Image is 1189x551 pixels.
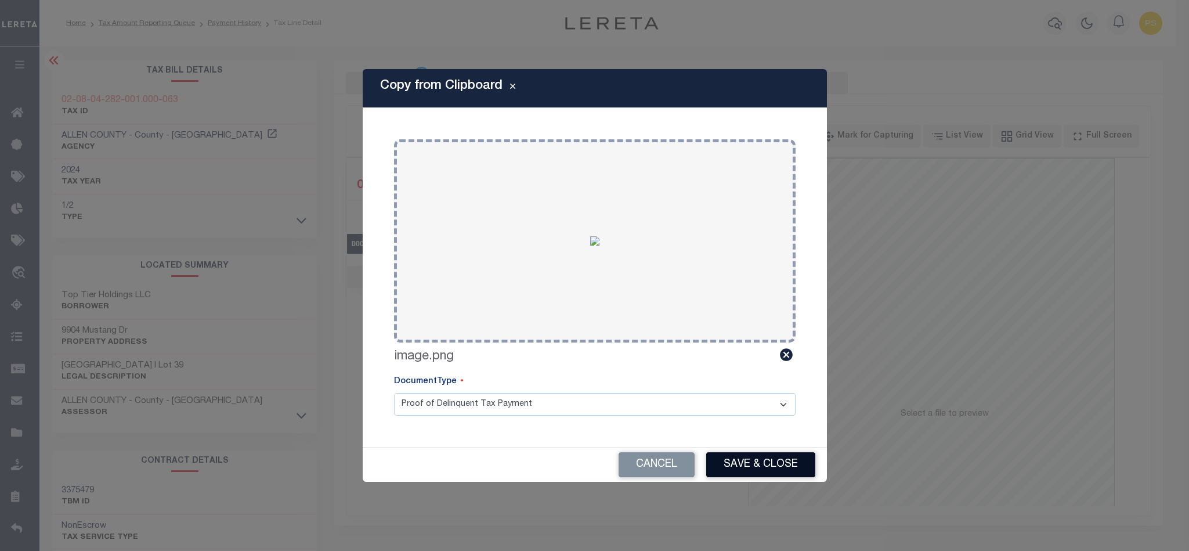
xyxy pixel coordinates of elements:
[590,236,599,246] img: dbcc8290-2aa3-47a0-8da6-170911962315
[706,452,815,477] button: Save & Close
[394,347,454,366] label: image.png
[394,376,464,388] label: DocumentType
[503,81,523,95] button: Close
[380,78,503,93] h5: Copy from Clipboard
[619,452,695,477] button: Cancel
